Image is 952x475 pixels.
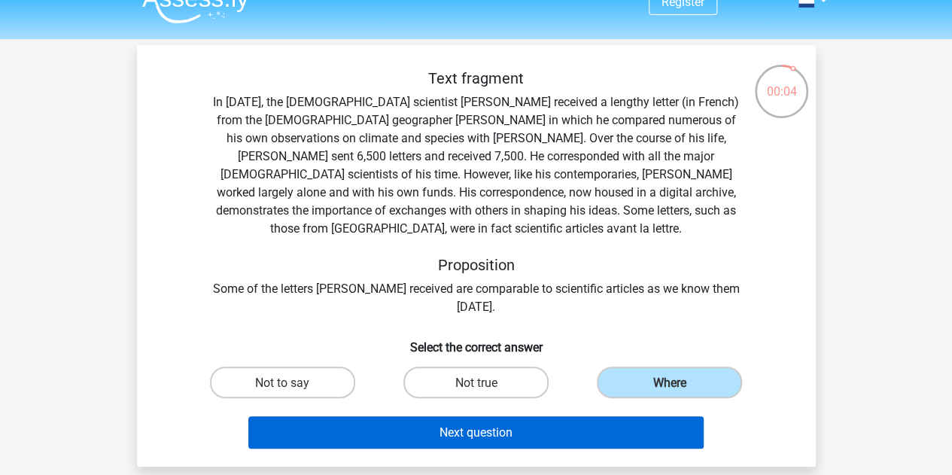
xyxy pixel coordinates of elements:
font: In [DATE], the [DEMOGRAPHIC_DATA] scientist [PERSON_NAME] received a lengthy letter (in French) f... [213,95,739,236]
font: Not to say [255,376,309,390]
font: Where [653,376,686,390]
font: Proposition [438,256,515,274]
font: 00:04 [767,84,797,99]
font: Select the correct answer [410,340,543,355]
font: Text fragment [428,69,524,87]
font: Next question [440,425,512,440]
button: Next question [248,416,704,449]
font: Not true [455,376,497,390]
font: Some of the letters [PERSON_NAME] received are comparable to scientific articles as we know them ... [213,282,740,314]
